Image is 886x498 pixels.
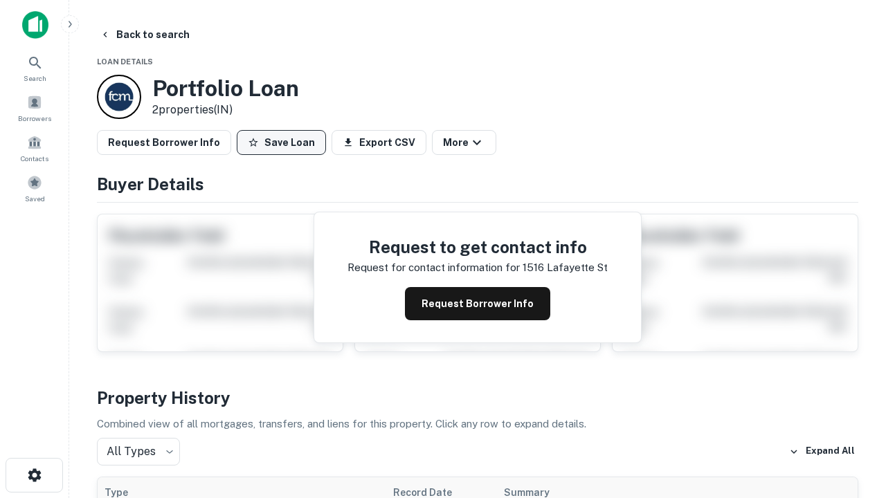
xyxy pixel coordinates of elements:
p: Combined view of all mortgages, transfers, and liens for this property. Click any row to expand d... [97,416,858,432]
p: 2 properties (IN) [152,102,299,118]
span: Search [24,73,46,84]
button: Export CSV [332,130,426,155]
h4: Property History [97,385,858,410]
img: capitalize-icon.png [22,11,48,39]
button: More [432,130,496,155]
a: Saved [4,169,65,207]
span: Borrowers [18,113,51,124]
span: Saved [25,193,45,204]
span: Loan Details [97,57,153,66]
p: 1516 lafayette st [523,259,608,276]
button: Expand All [786,441,858,462]
button: Request Borrower Info [97,130,231,155]
a: Search [4,49,65,86]
button: Save Loan [237,130,326,155]
h4: Buyer Details [97,172,858,196]
span: Contacts [21,153,48,164]
div: All Types [97,438,180,465]
p: Request for contact information for [347,259,520,276]
button: Request Borrower Info [405,287,550,320]
h4: Request to get contact info [347,234,608,259]
h3: Portfolio Loan [152,75,299,102]
a: Borrowers [4,89,65,127]
a: Contacts [4,129,65,167]
button: Back to search [94,22,195,47]
iframe: Chat Widget [817,387,886,454]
